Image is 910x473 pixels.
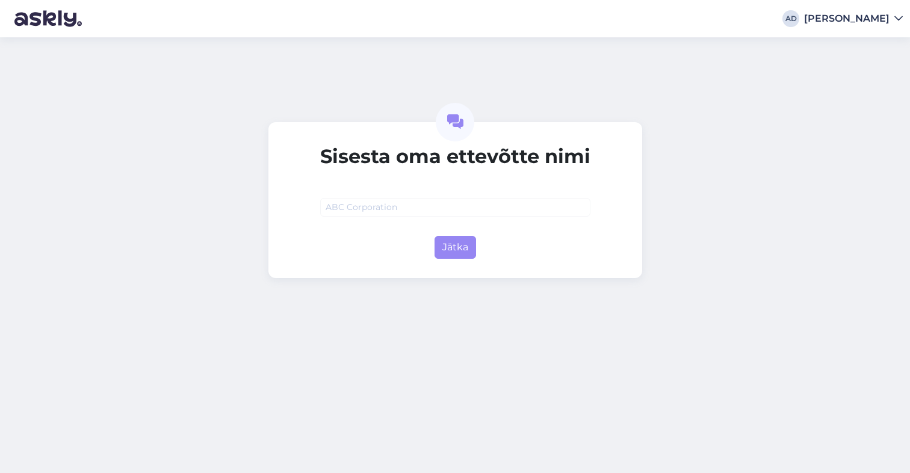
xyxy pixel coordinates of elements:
[804,14,890,23] div: [PERSON_NAME]
[782,10,799,27] div: AD
[435,236,476,259] button: Jätka
[320,198,590,217] input: ABC Corporation
[320,145,590,168] h2: Sisesta oma ettevõtte nimi
[804,14,903,23] a: [PERSON_NAME]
